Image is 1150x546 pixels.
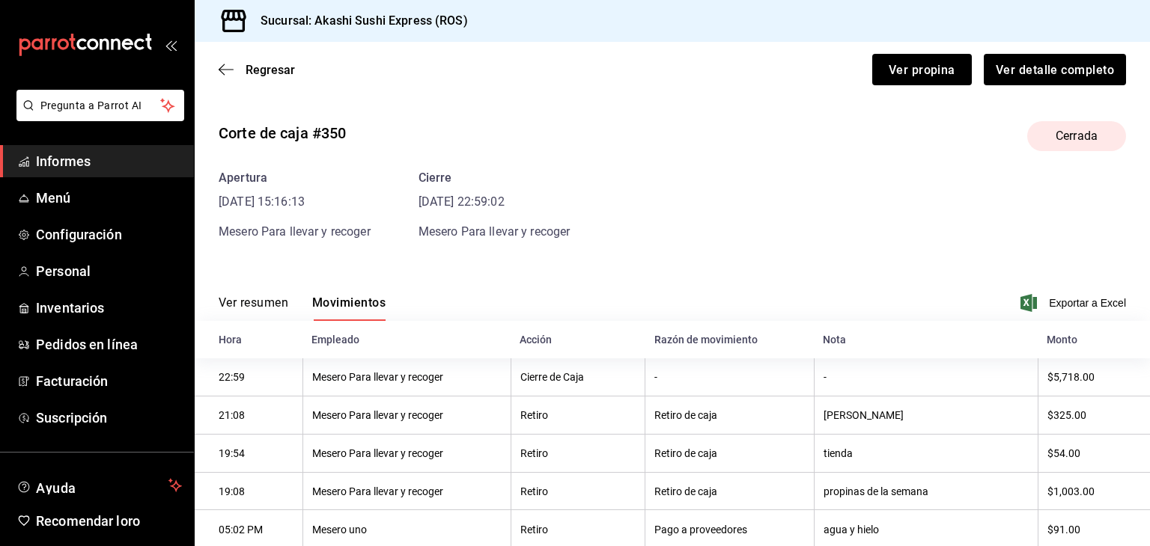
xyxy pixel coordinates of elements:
font: Recomendar loro [36,513,140,529]
font: Personal [36,263,91,279]
font: Ver detalle completo [996,62,1114,76]
div: pestañas de navegación [219,295,386,321]
font: 19:08 [219,485,245,497]
font: Empleado [311,334,359,346]
font: Retiro de caja [654,485,717,497]
font: 05:02 PM [219,524,263,536]
font: Acción [520,334,552,346]
font: $325.00 [1047,410,1086,422]
font: Retiro [520,410,548,422]
font: Facturación [36,373,108,389]
font: Ver resumen [219,295,288,310]
font: Retiro [520,485,548,497]
font: Suscripción [36,410,107,426]
font: Ayuda [36,480,76,496]
font: Cerrada [1056,129,1098,143]
font: Exportar a Excel [1049,297,1126,309]
font: - [654,372,657,384]
font: 22:59 [219,372,245,384]
font: Mesero Para llevar y recoger [312,372,443,384]
button: Pregunta a Parrot AI [16,90,184,121]
font: Configuración [36,227,122,242]
font: Nota [823,334,846,346]
font: Informes [36,153,91,169]
font: Sucursal: Akashi Sushi Express (ROS) [261,13,468,28]
button: Ver detalle completo [984,54,1126,85]
font: Pago a proveedores [654,524,747,536]
font: Movimientos [312,295,386,310]
font: Menú [36,190,71,206]
font: Mesero Para llevar y recoger [312,448,443,460]
font: [PERSON_NAME] [824,410,904,422]
font: Inventarios [36,300,104,316]
font: 19:54 [219,448,245,460]
button: Exportar a Excel [1023,294,1126,312]
font: propinas de la semana [824,485,928,497]
font: Regresar [246,63,295,77]
font: Mesero Para llevar y recoger [312,485,443,497]
button: Ver propina [872,54,972,85]
font: Pedidos en línea [36,337,138,352]
font: Mesero Para llevar y recoger [312,410,443,422]
font: 21:08 [219,410,245,422]
font: $1,003.00 [1047,485,1095,497]
font: [DATE] 22:59:02 [419,194,505,209]
button: abrir_cajón_menú [165,39,177,51]
button: Regresar [219,63,295,77]
font: Cierre de Caja [520,372,584,384]
a: Pregunta a Parrot AI [10,108,184,124]
font: Pregunta a Parrot AI [40,99,142,111]
font: tienda [824,448,853,460]
font: - [824,372,827,384]
font: agua y hielo [824,524,879,536]
font: Ver propina [889,62,955,76]
font: Apertura [219,171,267,185]
font: Razón de movimiento [654,334,758,346]
font: Corte de caja #350 [219,124,346,142]
font: Cierre [419,171,452,185]
font: Retiro de caja [654,410,717,422]
font: Retiro de caja [654,448,717,460]
font: $91.00 [1047,524,1080,536]
font: $5,718.00 [1047,372,1095,384]
font: Retiro [520,524,548,536]
font: Hora [219,334,242,346]
font: [DATE] 15:16:13 [219,194,305,209]
font: $54.00 [1047,448,1080,460]
font: Mesero Para llevar y recoger [219,224,371,239]
font: Mesero Para llevar y recoger [419,224,571,239]
font: Mesero uno [312,524,367,536]
font: Retiro [520,448,548,460]
font: Monto [1047,334,1077,346]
